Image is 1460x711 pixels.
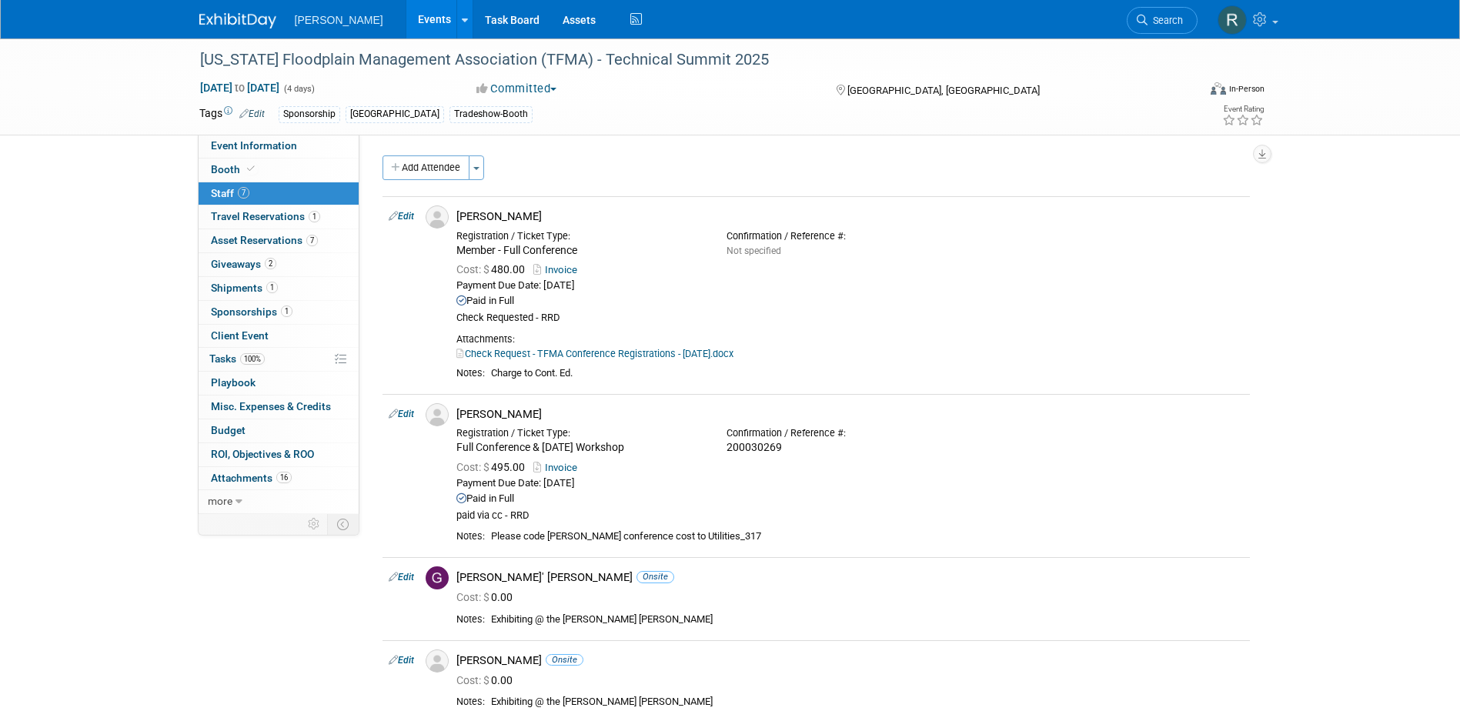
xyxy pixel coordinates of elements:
[247,165,255,173] i: Booth reservation complete
[211,472,292,484] span: Attachments
[211,448,314,460] span: ROI, Objectives & ROO
[456,461,491,473] span: Cost: $
[727,245,781,256] span: Not specified
[449,106,533,122] div: Tradeshow-Booth
[199,253,359,276] a: Giveaways2
[211,282,278,294] span: Shipments
[211,234,318,246] span: Asset Reservations
[195,46,1174,74] div: [US_STATE] Floodplain Management Association (TFMA) - Technical Summit 2025
[211,376,256,389] span: Playbook
[199,348,359,371] a: Tasks100%
[265,258,276,269] span: 2
[546,654,583,666] span: Onsite
[456,230,703,242] div: Registration / Ticket Type:
[456,492,1244,506] div: Paid in Full
[309,211,320,222] span: 1
[456,674,519,686] span: 0.00
[209,352,265,365] span: Tasks
[533,462,583,473] a: Invoice
[1228,83,1265,95] div: In-Person
[199,205,359,229] a: Travel Reservations1
[282,84,315,94] span: (4 days)
[1218,5,1247,35] img: Rebecca Deis
[211,258,276,270] span: Giveaways
[389,409,414,419] a: Edit
[456,441,703,455] div: Full Conference & [DATE] Workshop
[199,396,359,419] a: Misc. Expenses & Credits
[456,279,1244,292] div: Payment Due Date: [DATE]
[426,403,449,426] img: Associate-Profile-5.png
[199,419,359,442] a: Budget
[426,566,449,589] img: G.jpg
[199,372,359,395] a: Playbook
[491,696,1244,709] div: Exhibiting @ the [PERSON_NAME] [PERSON_NAME]
[199,13,276,28] img: ExhibitDay
[426,649,449,673] img: Associate-Profile-5.png
[211,139,297,152] span: Event Information
[727,230,974,242] div: Confirmation / Reference #:
[456,209,1244,224] div: [PERSON_NAME]
[727,427,974,439] div: Confirmation / Reference #:
[533,264,583,275] a: Invoice
[276,472,292,483] span: 16
[211,210,320,222] span: Travel Reservations
[295,14,383,26] span: [PERSON_NAME]
[383,155,469,180] button: Add Attendee
[491,367,1244,380] div: Charge to Cont. Ed.
[456,530,485,542] div: Notes:
[199,229,359,252] a: Asset Reservations7
[456,509,1244,522] div: paid via cc - RRD
[199,105,265,123] td: Tags
[327,514,359,534] td: Toggle Event Tabs
[279,106,340,122] div: Sponsorship
[208,495,232,507] span: more
[199,490,359,513] a: more
[426,205,449,229] img: Associate-Profile-5.png
[199,467,359,490] a: Attachments16
[456,674,491,686] span: Cost: $
[266,282,278,293] span: 1
[456,427,703,439] div: Registration / Ticket Type:
[456,461,531,473] span: 495.00
[199,277,359,300] a: Shipments1
[456,407,1244,422] div: [PERSON_NAME]
[456,295,1244,308] div: Paid in Full
[636,571,674,582] span: Onsite
[456,653,1244,668] div: [PERSON_NAME]
[471,81,563,97] button: Committed
[456,570,1244,585] div: [PERSON_NAME]' [PERSON_NAME]
[389,655,414,666] a: Edit
[389,211,414,222] a: Edit
[1211,82,1226,95] img: Format-Inperson.png
[456,263,491,275] span: Cost: $
[456,591,491,603] span: Cost: $
[456,477,1244,490] div: Payment Due Date: [DATE]
[1148,15,1183,26] span: Search
[1107,80,1265,103] div: Event Format
[491,530,1244,543] div: Please code [PERSON_NAME] conference cost to Utilities_317
[211,187,249,199] span: Staff
[232,82,247,94] span: to
[240,353,265,365] span: 100%
[456,367,485,379] div: Notes:
[389,572,414,582] a: Edit
[211,424,246,436] span: Budget
[491,613,1244,626] div: Exhibiting @ the [PERSON_NAME] [PERSON_NAME]
[456,591,519,603] span: 0.00
[456,696,485,708] div: Notes:
[199,301,359,324] a: Sponsorships1
[1127,7,1198,34] a: Search
[456,613,485,626] div: Notes:
[727,441,974,455] div: 200030269
[456,312,1244,325] div: Check Requested - RRD
[199,443,359,466] a: ROI, Objectives & ROO
[346,106,444,122] div: [GEOGRAPHIC_DATA]
[211,400,331,412] span: Misc. Expenses & Credits
[847,85,1040,96] span: [GEOGRAPHIC_DATA], [GEOGRAPHIC_DATA]
[306,235,318,246] span: 7
[199,182,359,205] a: Staff7
[211,163,258,175] span: Booth
[281,305,292,317] span: 1
[199,325,359,348] a: Client Event
[301,514,328,534] td: Personalize Event Tab Strip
